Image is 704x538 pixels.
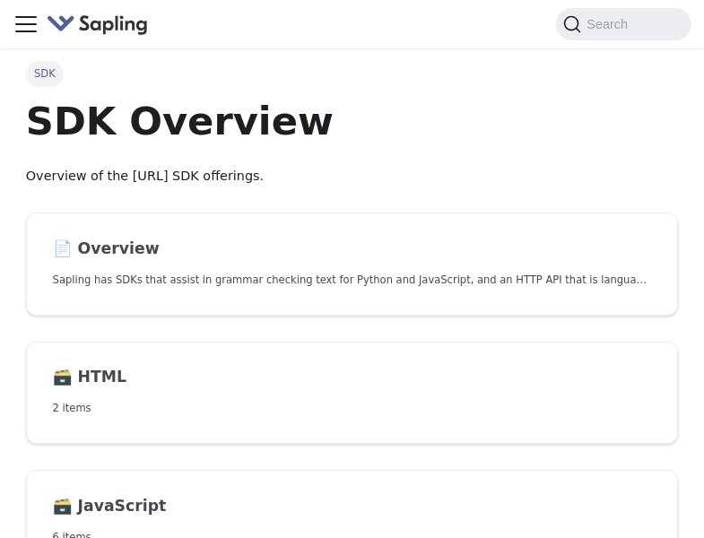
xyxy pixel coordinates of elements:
[556,8,691,40] button: Search (Command+K)
[26,342,678,445] a: 🗃️ HTML2 items
[53,239,652,259] h2: Overview
[26,166,678,187] p: Overview of the [URL] SDK offerings.
[53,272,652,289] p: Sapling has SDKs that assist in grammar checking text for Python and JavaScript, and an HTTP API ...
[581,17,639,31] span: Search
[26,61,64,86] span: SDK
[13,11,39,38] button: Toggle navigation bar
[26,213,678,316] a: 📄️ OverviewSapling has SDKs that assist in grammar checking text for Python and JavaScript, and a...
[47,12,149,38] img: Sapling.ai
[47,12,155,38] a: Sapling.aiSapling.ai
[53,497,652,516] h2: JavaScript
[53,368,652,387] h2: HTML
[53,400,652,417] p: 2 items
[26,61,678,86] nav: Breadcrumbs
[26,97,678,145] h1: SDK Overview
